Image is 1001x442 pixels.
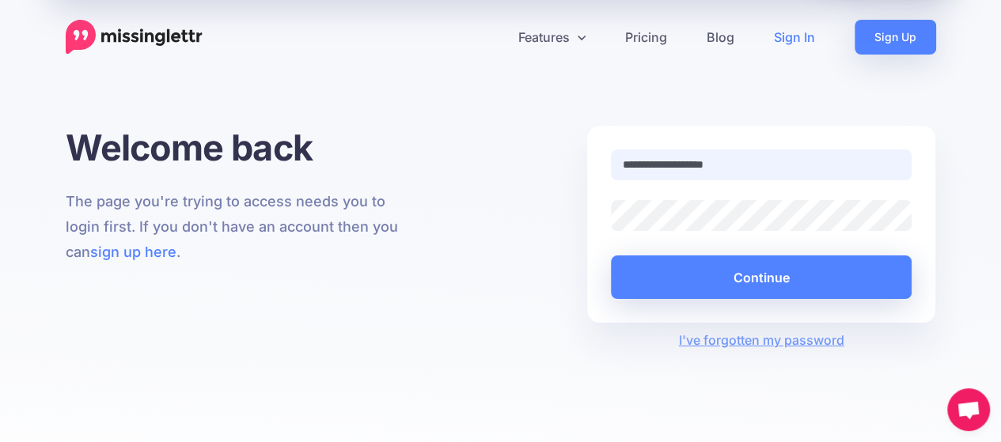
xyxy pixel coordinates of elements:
a: Blog [687,20,754,55]
a: Pricing [605,20,687,55]
a: I've forgotten my password [679,332,844,348]
button: Continue [611,255,912,299]
a: Open chat [947,388,990,431]
a: Features [499,20,605,55]
h1: Welcome back [66,126,415,169]
a: Sign In [754,20,835,55]
a: Sign Up [855,20,936,55]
